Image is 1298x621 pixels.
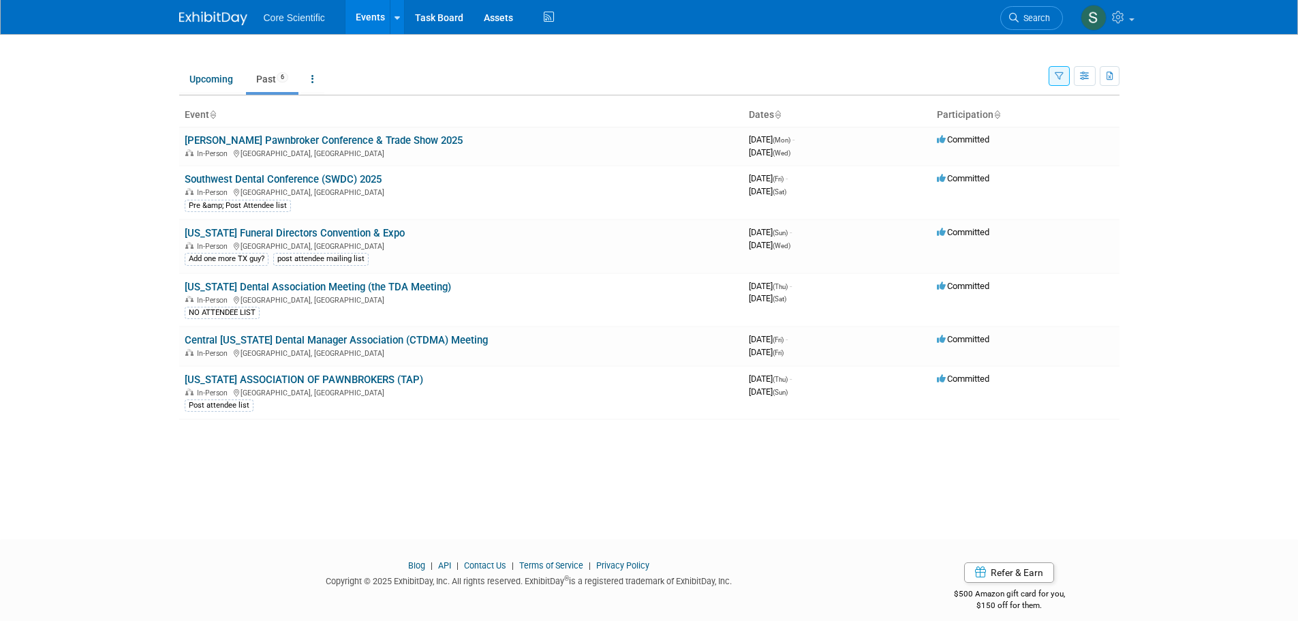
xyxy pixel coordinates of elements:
[185,200,291,212] div: Pre &amp; Post Attendee list
[773,188,786,196] span: (Sat)
[790,374,792,384] span: -
[185,227,405,239] a: [US_STATE] Funeral Directors Convention & Expo
[773,242,790,249] span: (Wed)
[185,149,194,156] img: In-Person Event
[185,374,423,386] a: [US_STATE] ASSOCIATION OF PAWNBROKERS (TAP)
[773,175,784,183] span: (Fri)
[246,66,298,92] a: Past6
[786,334,788,344] span: -
[773,295,786,303] span: (Sat)
[773,336,784,344] span: (Fri)
[937,374,989,384] span: Committed
[585,560,594,571] span: |
[438,560,451,571] a: API
[185,334,488,346] a: Central [US_STATE] Dental Manager Association (CTDMA) Meeting
[749,281,792,291] span: [DATE]
[937,173,989,183] span: Committed
[464,560,506,571] a: Contact Us
[937,227,989,237] span: Committed
[931,104,1119,127] th: Participation
[774,109,781,120] a: Sort by Start Date
[993,109,1000,120] a: Sort by Participation Type
[743,104,931,127] th: Dates
[179,104,743,127] th: Event
[179,12,247,25] img: ExhibitDay
[519,560,583,571] a: Terms of Service
[937,334,989,344] span: Committed
[508,560,517,571] span: |
[185,147,738,158] div: [GEOGRAPHIC_DATA], [GEOGRAPHIC_DATA]
[209,109,216,120] a: Sort by Event Name
[185,399,253,412] div: Post attendee list
[273,253,369,265] div: post attendee mailing list
[1081,5,1107,31] img: Sam Robinson
[749,240,790,250] span: [DATE]
[964,562,1054,583] a: Refer & Earn
[564,575,569,582] sup: ®
[185,134,463,147] a: [PERSON_NAME] Pawnbroker Conference & Trade Show 2025
[197,242,232,251] span: In-Person
[264,12,325,23] span: Core Scientific
[899,600,1119,611] div: $150 off for them.
[185,188,194,195] img: In-Person Event
[185,173,382,185] a: Southwest Dental Conference (SWDC) 2025
[453,560,462,571] span: |
[185,186,738,197] div: [GEOGRAPHIC_DATA], [GEOGRAPHIC_DATA]
[937,134,989,145] span: Committed
[596,560,649,571] a: Privacy Policy
[277,72,288,82] span: 6
[185,387,738,397] div: [GEOGRAPHIC_DATA], [GEOGRAPHIC_DATA]
[749,293,786,303] span: [DATE]
[790,281,792,291] span: -
[790,227,792,237] span: -
[185,242,194,249] img: In-Person Event
[749,134,794,145] span: [DATE]
[749,334,788,344] span: [DATE]
[197,149,232,158] span: In-Person
[427,560,436,571] span: |
[773,149,790,157] span: (Wed)
[749,227,792,237] span: [DATE]
[185,347,738,358] div: [GEOGRAPHIC_DATA], [GEOGRAPHIC_DATA]
[749,347,784,357] span: [DATE]
[197,389,232,397] span: In-Person
[773,349,784,357] span: (Fri)
[773,283,788,290] span: (Thu)
[773,389,788,396] span: (Sun)
[185,389,194,395] img: In-Person Event
[179,572,880,588] div: Copyright © 2025 ExhibitDay, Inc. All rights reserved. ExhibitDay is a registered trademark of Ex...
[185,240,738,251] div: [GEOGRAPHIC_DATA], [GEOGRAPHIC_DATA]
[773,376,788,383] span: (Thu)
[749,387,788,397] span: [DATE]
[749,173,788,183] span: [DATE]
[197,188,232,197] span: In-Person
[185,307,260,319] div: NO ATTENDEE LIST
[185,281,451,293] a: [US_STATE] Dental Association Meeting (the TDA Meeting)
[408,560,425,571] a: Blog
[749,147,790,157] span: [DATE]
[197,349,232,358] span: In-Person
[786,173,788,183] span: -
[197,296,232,305] span: In-Person
[899,579,1119,611] div: $500 Amazon gift card for you,
[1000,6,1063,30] a: Search
[185,296,194,303] img: In-Person Event
[773,136,790,144] span: (Mon)
[749,186,786,196] span: [DATE]
[185,349,194,356] img: In-Person Event
[749,374,792,384] span: [DATE]
[1019,13,1050,23] span: Search
[792,134,794,145] span: -
[179,66,243,92] a: Upcoming
[185,253,268,265] div: Add one more TX guy?
[185,294,738,305] div: [GEOGRAPHIC_DATA], [GEOGRAPHIC_DATA]
[773,229,788,237] span: (Sun)
[937,281,989,291] span: Committed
